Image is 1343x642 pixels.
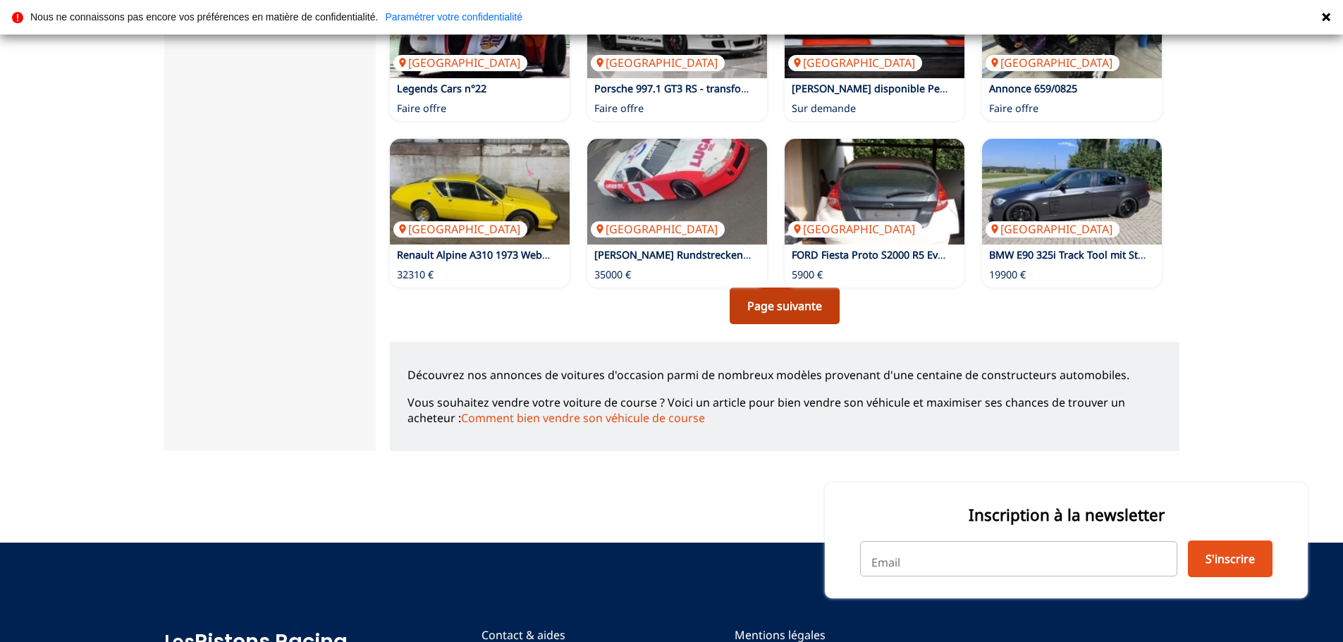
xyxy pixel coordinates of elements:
[30,12,378,22] p: Nous ne connaissons pas encore vos préférences en matière de confidentialité.
[407,395,1162,426] p: Vous souhaitez vendre votre voiture de course ? Voici un article pour bien vendre son véhicule et...
[986,221,1120,237] p: [GEOGRAPHIC_DATA]
[730,288,840,324] a: Page suivante
[860,504,1273,526] p: Inscription à la newsletter
[989,82,1077,95] a: Annonce 659/0825
[982,139,1162,245] img: BMW E90 325i Track Tool mit Straßenzulassung
[393,221,527,237] p: [GEOGRAPHIC_DATA]
[792,82,1270,95] a: [PERSON_NAME] disponible Peugeot 208 Racing Cup - Lédenon TC [GEOGRAPHIC_DATA] 12/14 Sept.
[591,221,725,237] p: [GEOGRAPHIC_DATA]
[594,268,631,282] p: 35000 €
[587,139,767,245] img: HOWE Rundstrecken VNRT V8 Racecar
[860,541,1177,576] input: Email
[390,139,570,245] a: Renault Alpine A310 1973 Weber Vergaser 85Tkm Matching[GEOGRAPHIC_DATA]
[390,139,570,245] img: Renault Alpine A310 1973 Weber Vergaser 85Tkm Matching
[986,55,1120,70] p: [GEOGRAPHIC_DATA]
[788,221,922,237] p: [GEOGRAPHIC_DATA]
[982,139,1162,245] a: BMW E90 325i Track Tool mit Straßenzulassung[GEOGRAPHIC_DATA]
[397,248,680,261] a: Renault Alpine A310 1973 Weber Vergaser 85Tkm Matching
[792,248,988,261] a: FORD Fiesta Proto S2000 R5 Evo PROJEKT
[989,268,1026,282] p: 19900 €
[989,101,1038,116] p: Faire offre
[397,101,446,116] p: Faire offre
[594,82,952,95] a: Porsche 997.1 GT3 RS - transformation club sport avec caractère de course
[591,55,725,70] p: [GEOGRAPHIC_DATA]
[587,139,767,245] a: HOWE Rundstrecken VNRT V8 Racecar[GEOGRAPHIC_DATA]
[788,55,922,70] p: [GEOGRAPHIC_DATA]
[792,101,856,116] p: Sur demande
[989,248,1215,261] a: BMW E90 325i Track Tool mit Straßenzulassung
[785,139,964,245] a: FORD Fiesta Proto S2000 R5 Evo PROJEKT[GEOGRAPHIC_DATA]
[785,139,964,245] img: FORD Fiesta Proto S2000 R5 Evo PROJEKT
[397,268,434,282] p: 32310 €
[407,367,1162,383] p: Découvrez nos annonces de voitures d'occasion parmi de nombreux modèles provenant d'une centaine ...
[594,101,644,116] p: Faire offre
[594,248,827,261] a: [PERSON_NAME] Rundstrecken VNRT V8 Racecar
[461,410,705,426] a: Comment bien vendre son véhicule de course
[385,12,522,22] a: Paramétrer votre confidentialité
[1188,541,1273,577] button: S'inscrire
[397,82,486,95] a: Legends Cars n°22
[393,55,527,70] p: [GEOGRAPHIC_DATA]
[792,268,823,282] p: 5900 €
